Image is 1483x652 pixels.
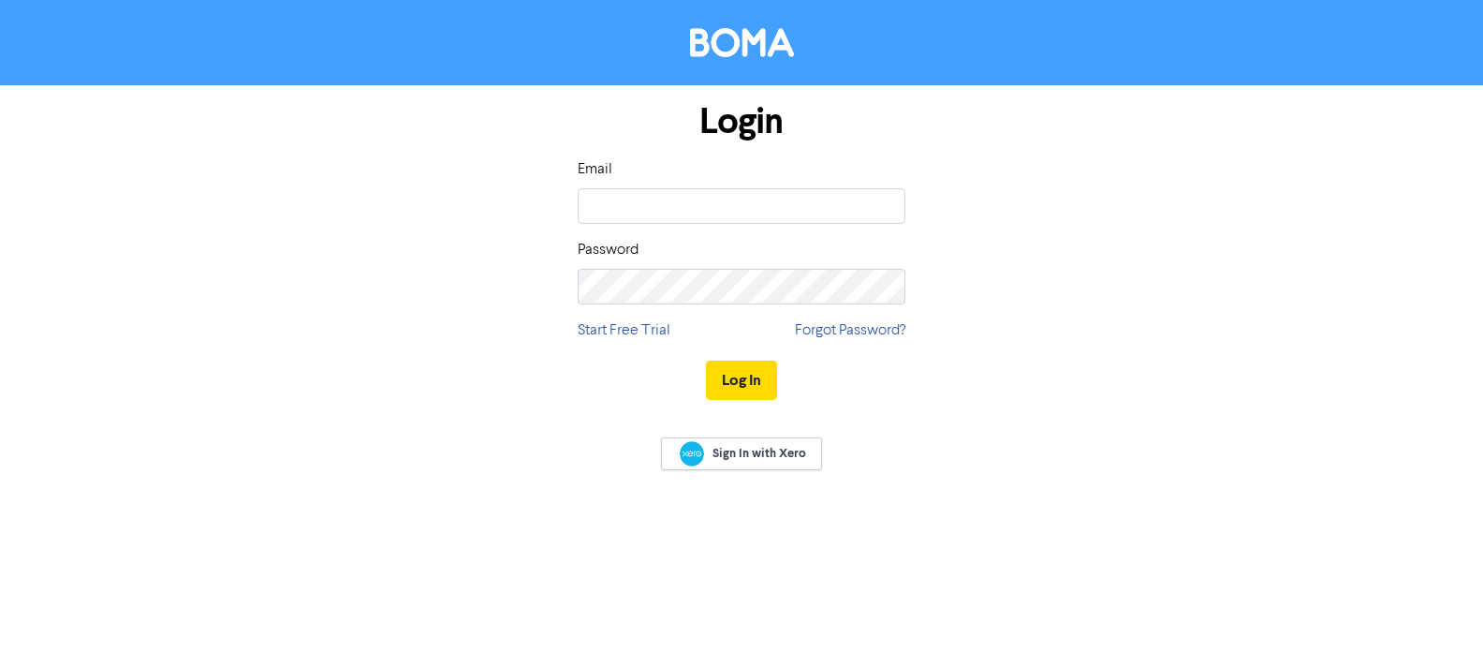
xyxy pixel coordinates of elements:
[706,361,777,400] button: Log In
[578,158,612,181] label: Email
[712,445,806,462] span: Sign In with Xero
[680,441,704,467] img: Xero logo
[578,319,670,342] a: Start Free Trial
[661,437,822,470] a: Sign In with Xero
[690,28,794,57] img: BOMA Logo
[578,100,905,143] h1: Login
[795,319,905,342] a: Forgot Password?
[578,239,639,261] label: Password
